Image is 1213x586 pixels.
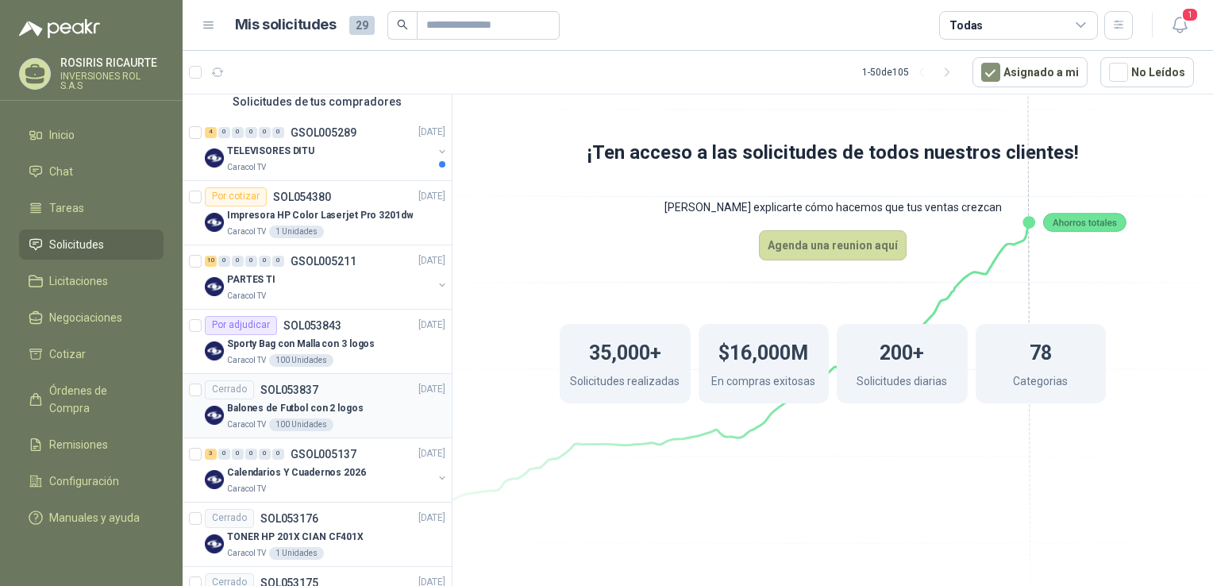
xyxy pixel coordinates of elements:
a: Por adjudicarSOL053843[DATE] Company LogoSporty Bag con Malla con 3 logosCaracol TV100 Unidades [183,310,452,374]
span: Negociaciones [49,309,122,326]
img: Company Logo [205,341,224,360]
div: 4 [205,127,217,138]
span: Inicio [49,126,75,144]
p: Solicitudes realizadas [570,372,680,394]
a: CerradoSOL053837[DATE] Company LogoBalones de Futbol con 2 logosCaracol TV100 Unidades [183,374,452,438]
a: Chat [19,156,164,187]
a: Cotizar [19,339,164,369]
div: Por adjudicar [205,316,277,335]
span: Órdenes de Compra [49,382,148,417]
div: 0 [218,127,230,138]
p: SOL054380 [273,191,331,202]
p: [DATE] [418,446,445,461]
div: 1 - 50 de 105 [862,60,960,85]
p: [DATE] [418,125,445,140]
div: 0 [245,256,257,267]
div: 0 [259,449,271,460]
p: Caracol TV [227,483,266,495]
div: 0 [218,449,230,460]
img: Company Logo [205,277,224,296]
a: 4 0 0 0 0 0 GSOL005289[DATE] Company LogoTELEVISORES DITUCaracol TV [205,123,449,174]
div: 1 Unidades [269,547,324,560]
p: Solicitudes diarias [857,372,947,394]
span: Manuales y ayuda [49,509,140,526]
a: CerradoSOL053176[DATE] Company LogoTONER HP 201X CIAN CF401XCaracol TV1 Unidades [183,503,452,567]
div: 1 Unidades [269,226,324,238]
h1: 200+ [880,333,924,368]
p: PARTES TI [227,272,275,287]
img: Company Logo [205,470,224,489]
p: [DATE] [418,382,445,397]
a: Por cotizarSOL054380[DATE] Company LogoImpresora HP Color Laserjet Pro 3201dwCaracol TV1 Unidades [183,181,452,245]
p: Balones de Futbol con 2 logos [227,401,364,416]
img: Company Logo [205,406,224,425]
a: Negociaciones [19,303,164,333]
img: Company Logo [205,534,224,553]
img: Company Logo [205,148,224,168]
a: Órdenes de Compra [19,376,164,423]
p: Caracol TV [227,161,266,174]
div: 0 [272,256,284,267]
span: Chat [49,163,73,180]
span: Tareas [49,199,84,217]
a: Configuración [19,466,164,496]
a: Manuales y ayuda [19,503,164,533]
div: 0 [245,127,257,138]
div: 0 [272,449,284,460]
div: Solicitudes de tus compradores [183,87,452,117]
span: Cotizar [49,345,86,363]
span: search [397,19,408,30]
div: 0 [232,127,244,138]
a: Licitaciones [19,266,164,296]
div: 100 Unidades [269,418,333,431]
p: SOL053176 [260,513,318,524]
p: [DATE] [418,189,445,204]
p: En compras exitosas [711,372,815,394]
span: Configuración [49,472,119,490]
div: Por cotizar [205,187,267,206]
button: Agenda una reunion aquí [759,230,907,260]
div: 0 [245,449,257,460]
p: TONER HP 201X CIAN CF401X [227,530,364,545]
div: 0 [232,256,244,267]
p: ROSIRIS RICAURTE [60,57,164,68]
span: 29 [349,16,375,35]
p: SOL053843 [283,320,341,331]
span: 1 [1181,7,1199,22]
a: 10 0 0 0 0 0 GSOL005211[DATE] Company LogoPARTES TICaracol TV [205,252,449,303]
a: Solicitudes [19,229,164,260]
button: 1 [1165,11,1194,40]
h1: $16,000M [718,333,808,368]
a: 3 0 0 0 0 0 GSOL005137[DATE] Company LogoCalendarios Y Cuadernos 2026Caracol TV [205,445,449,495]
span: Remisiones [49,436,108,453]
p: GSOL005289 [291,127,356,138]
a: Inicio [19,120,164,150]
a: Tareas [19,193,164,223]
p: Caracol TV [227,418,266,431]
div: 0 [218,256,230,267]
p: Caracol TV [227,547,266,560]
div: 0 [259,256,271,267]
p: Caracol TV [227,290,266,303]
h1: Mis solicitudes [235,13,337,37]
div: 100 Unidades [269,354,333,367]
div: 0 [272,127,284,138]
div: 10 [205,256,217,267]
p: Sporty Bag con Malla con 3 logos [227,337,375,352]
button: No Leídos [1100,57,1194,87]
a: Remisiones [19,430,164,460]
p: Caracol TV [227,354,266,367]
button: Asignado a mi [972,57,1088,87]
p: TELEVISORES DITU [227,144,314,159]
img: Logo peakr [19,19,100,38]
div: 0 [232,449,244,460]
p: [DATE] [418,511,445,526]
p: Caracol TV [227,226,266,238]
img: Company Logo [205,213,224,232]
span: Licitaciones [49,272,108,290]
h1: 35,000+ [589,333,661,368]
p: Impresora HP Color Laserjet Pro 3201dw [227,208,413,223]
p: [DATE] [418,318,445,333]
p: INVERSIONES ROL S.A.S [60,71,164,91]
